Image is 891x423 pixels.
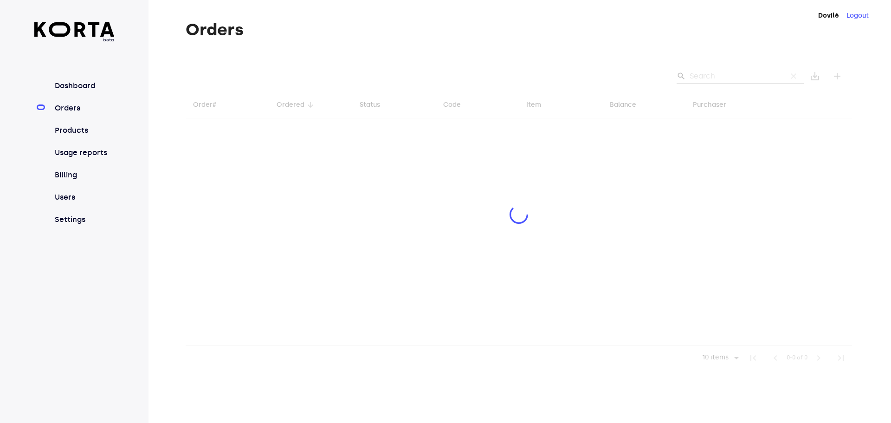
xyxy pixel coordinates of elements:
[34,22,115,43] a: beta
[53,125,115,136] a: Products
[818,12,839,20] strong: Dovilė
[846,11,869,20] button: Logout
[53,169,115,181] a: Billing
[34,22,115,37] img: Korta
[34,37,115,43] span: beta
[53,80,115,91] a: Dashboard
[53,214,115,225] a: Settings
[186,20,852,39] h1: Orders
[53,192,115,203] a: Users
[53,103,115,114] a: Orders
[53,147,115,158] a: Usage reports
